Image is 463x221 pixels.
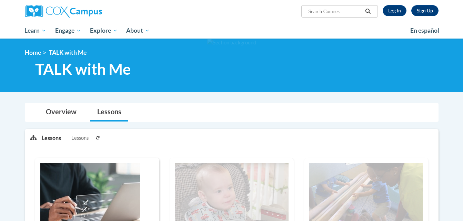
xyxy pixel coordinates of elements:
span: En español [410,27,439,34]
span: Lessons [71,134,89,142]
span: TALK with Me [35,60,131,78]
span: Learn [24,27,46,35]
a: En español [406,23,444,38]
button: Search [363,7,373,15]
div: Main menu [14,23,449,39]
a: About [122,23,154,39]
a: Engage [51,23,85,39]
a: Cox Campus [25,5,156,18]
span: About [126,27,150,35]
input: Search Courses [308,7,363,15]
a: Log In [383,5,406,16]
a: Explore [85,23,122,39]
span: Engage [55,27,81,35]
span: TALK with Me [49,49,87,56]
a: Lessons [90,103,128,122]
a: Register [411,5,439,16]
a: Overview [39,103,83,122]
img: Section background [207,39,256,46]
span: Explore [90,27,118,35]
img: Cox Campus [25,5,102,18]
a: Home [25,49,41,56]
a: Learn [20,23,51,39]
p: Lessons [42,134,61,142]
